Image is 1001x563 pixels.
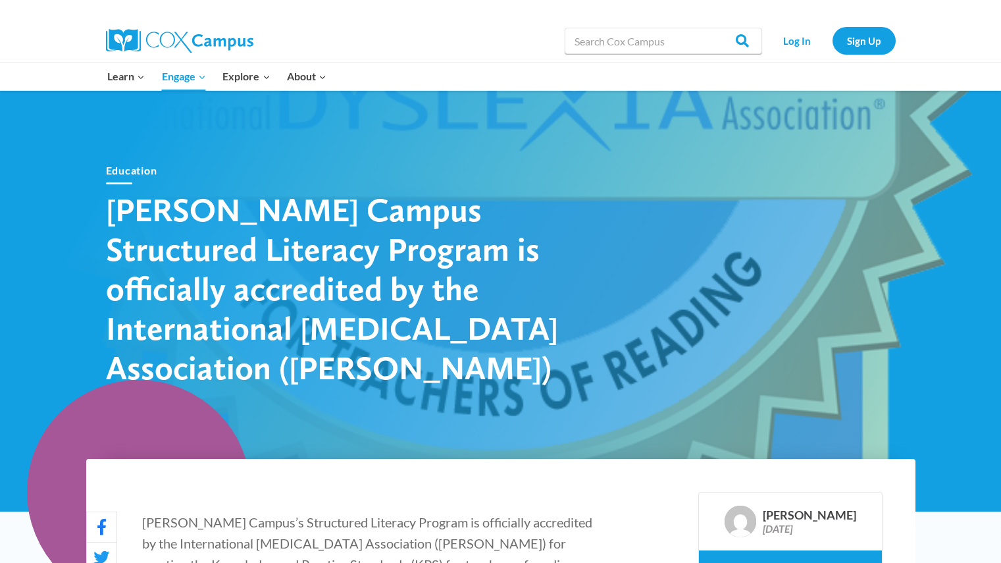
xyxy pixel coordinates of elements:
a: Education [106,164,157,176]
h1: [PERSON_NAME] Campus Structured Literacy Program is officially accredited by the International [M... [106,190,567,387]
span: About [287,68,326,85]
span: Explore [222,68,270,85]
span: Engage [162,68,206,85]
div: [DATE] [763,522,856,535]
div: [PERSON_NAME] [763,508,856,523]
a: Log In [769,27,826,54]
a: Sign Up [833,27,896,54]
span: Learn [107,68,145,85]
input: Search Cox Campus [565,28,762,54]
nav: Secondary Navigation [769,27,896,54]
nav: Primary Navigation [99,63,335,90]
img: Cox Campus [106,29,253,53]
